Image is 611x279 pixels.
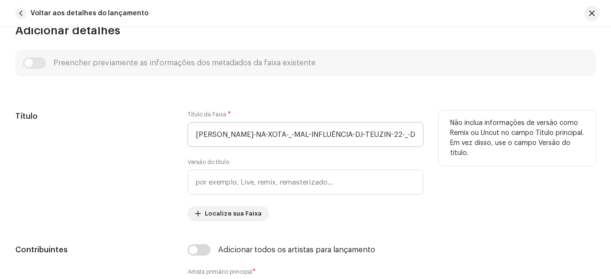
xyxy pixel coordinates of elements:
[450,118,584,158] p: Não inclua informações de versão como Remix ou Uncut no campo Título principal. Em vez disso, use...
[15,244,172,256] h5: Contribuintes
[188,269,253,275] small: Artista primário principal
[188,158,229,166] label: Versão do título
[15,111,172,122] h5: Título
[205,204,262,223] span: Localize sua Faixa
[188,122,423,147] input: Insira o nome da faixa
[218,246,375,254] div: Adicionar todos os artistas para lançamento
[188,111,231,118] label: Título da Faixa
[15,23,596,38] h3: Adicionar detalhes
[188,170,423,195] input: por exemplo, Live, remix, remasterizado...
[188,206,269,221] button: Localize sua Faixa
